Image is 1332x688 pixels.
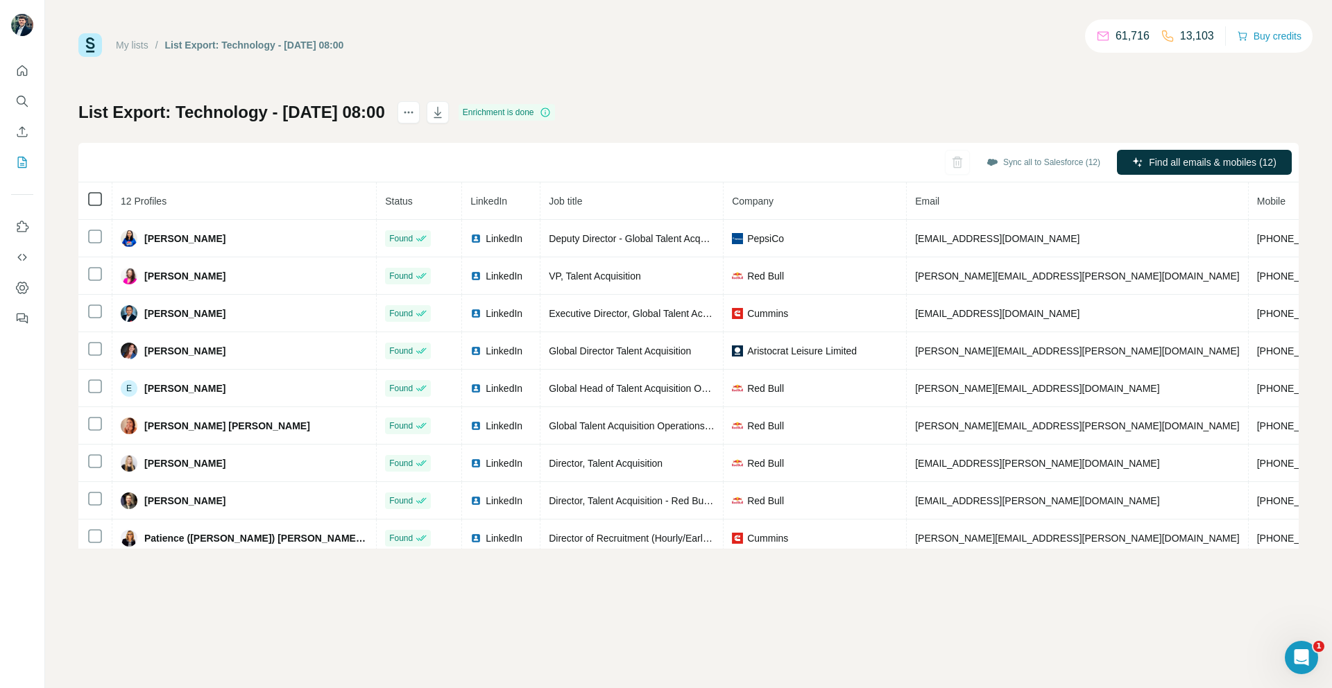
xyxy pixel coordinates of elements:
[11,119,33,144] button: Enrich CSV
[121,455,137,472] img: Avatar
[389,307,413,320] span: Found
[747,531,788,545] span: Cummins
[732,308,743,319] img: company-logo
[915,533,1240,544] span: [PERSON_NAME][EMAIL_ADDRESS][PERSON_NAME][DOMAIN_NAME]
[549,458,663,469] span: Director, Talent Acquisition
[470,420,481,431] img: LinkedIn logo
[470,196,507,207] span: LinkedIn
[1116,28,1150,44] p: 61,716
[470,308,481,319] img: LinkedIn logo
[486,381,522,395] span: LinkedIn
[549,270,641,282] span: VP, Talent Acquisition
[1313,641,1324,652] span: 1
[385,196,413,207] span: Status
[389,232,413,245] span: Found
[389,532,413,544] span: Found
[11,14,33,36] img: Avatar
[915,420,1240,431] span: [PERSON_NAME][EMAIL_ADDRESS][PERSON_NAME][DOMAIN_NAME]
[747,344,857,358] span: Aristocrat Leisure Limited
[915,196,939,207] span: Email
[486,232,522,246] span: LinkedIn
[915,345,1240,356] span: [PERSON_NAME][EMAIL_ADDRESS][PERSON_NAME][DOMAIN_NAME]
[11,89,33,114] button: Search
[11,150,33,175] button: My lists
[78,101,385,123] h1: List Export: Technology - [DATE] 08:00
[486,456,522,470] span: LinkedIn
[165,38,344,52] div: List Export: Technology - [DATE] 08:00
[459,104,555,121] div: Enrichment is done
[732,533,743,544] img: company-logo
[747,269,784,283] span: Red Bull
[549,196,582,207] span: Job title
[549,533,748,544] span: Director of Recruitment (Hourly/Early Careers)
[549,420,746,431] span: Global Talent Acquisition Operations Manager
[732,420,743,431] img: company-logo
[1149,155,1276,169] span: Find all emails & mobiles (12)
[732,458,743,469] img: company-logo
[116,40,148,51] a: My lists
[915,270,1240,282] span: [PERSON_NAME][EMAIL_ADDRESS][PERSON_NAME][DOMAIN_NAME]
[121,418,137,434] img: Avatar
[915,233,1079,244] span: [EMAIL_ADDRESS][DOMAIN_NAME]
[486,269,522,283] span: LinkedIn
[389,270,413,282] span: Found
[144,344,225,358] span: [PERSON_NAME]
[549,495,812,506] span: Director, Talent Acquisition - Red Bull [GEOGRAPHIC_DATA]
[549,308,738,319] span: Executive Director, Global Talent Acquisition
[389,382,413,395] span: Found
[1237,26,1301,46] button: Buy credits
[121,268,137,284] img: Avatar
[915,495,1159,506] span: [EMAIL_ADDRESS][PERSON_NAME][DOMAIN_NAME]
[732,495,743,506] img: company-logo
[732,345,743,356] img: company-logo
[747,456,784,470] span: Red Bull
[1180,28,1214,44] p: 13,103
[470,270,481,282] img: LinkedIn logo
[121,380,137,397] div: E
[144,419,310,433] span: [PERSON_NAME] [PERSON_NAME]
[732,196,774,207] span: Company
[121,196,166,207] span: 12 Profiles
[747,307,788,320] span: Cummins
[549,233,731,244] span: Deputy Director - Global Talent Acquisition
[11,275,33,300] button: Dashboard
[486,419,522,433] span: LinkedIn
[486,531,522,545] span: LinkedIn
[486,494,522,508] span: LinkedIn
[144,531,368,545] span: Patience ([PERSON_NAME]) [PERSON_NAME], CSP
[747,232,784,246] span: PepsiCo
[121,343,137,359] img: Avatar
[11,306,33,331] button: Feedback
[977,152,1110,173] button: Sync all to Salesforce (12)
[915,458,1159,469] span: [EMAIL_ADDRESS][PERSON_NAME][DOMAIN_NAME]
[389,345,413,357] span: Found
[144,269,225,283] span: [PERSON_NAME]
[144,456,225,470] span: [PERSON_NAME]
[732,383,743,394] img: company-logo
[11,214,33,239] button: Use Surfe on LinkedIn
[915,383,1159,394] span: [PERSON_NAME][EMAIL_ADDRESS][DOMAIN_NAME]
[915,308,1079,319] span: [EMAIL_ADDRESS][DOMAIN_NAME]
[389,420,413,432] span: Found
[389,495,413,507] span: Found
[486,307,522,320] span: LinkedIn
[11,245,33,270] button: Use Surfe API
[470,383,481,394] img: LinkedIn logo
[470,345,481,356] img: LinkedIn logo
[470,458,481,469] img: LinkedIn logo
[747,419,784,433] span: Red Bull
[121,230,137,247] img: Avatar
[144,307,225,320] span: [PERSON_NAME]
[549,383,812,394] span: Global Head of Talent Acquisition Operations & Early Careers
[732,233,743,244] img: company-logo
[732,270,743,282] img: company-logo
[1285,641,1318,674] iframe: Intercom live chat
[121,305,137,322] img: Avatar
[155,38,158,52] li: /
[1117,150,1292,175] button: Find all emails & mobiles (12)
[486,344,522,358] span: LinkedIn
[144,232,225,246] span: [PERSON_NAME]
[398,101,420,123] button: actions
[470,495,481,506] img: LinkedIn logo
[747,381,784,395] span: Red Bull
